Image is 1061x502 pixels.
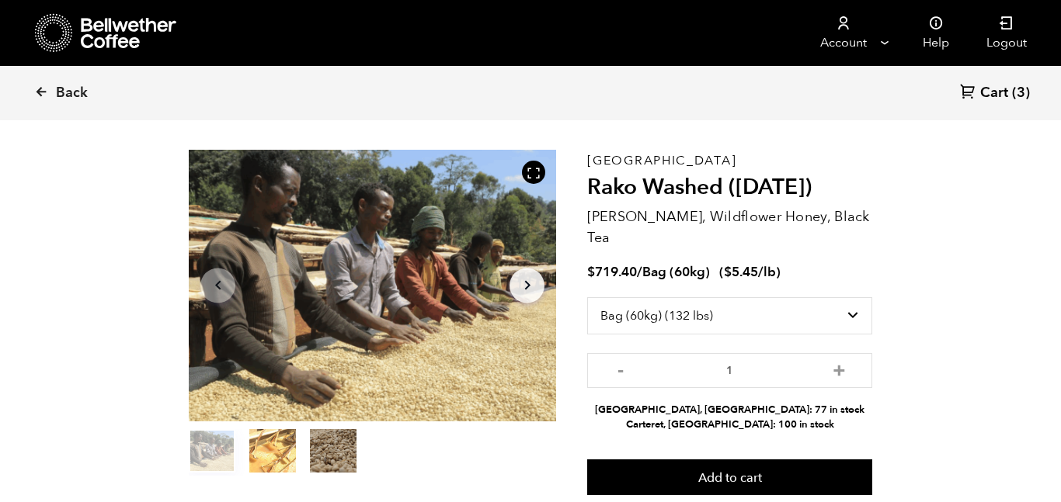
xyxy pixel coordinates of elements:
li: Carteret, [GEOGRAPHIC_DATA]: 100 in stock [587,417,872,432]
span: Bag (60kg) [642,263,710,281]
p: [PERSON_NAME], Wildflower Honey, Black Tea [587,206,872,248]
h2: Rako Washed ([DATE]) [587,175,872,201]
span: /lb [758,263,776,281]
span: / [637,263,642,281]
button: Add to cart [587,459,872,495]
a: Cart (3) [960,83,1030,104]
span: ( ) [719,263,781,281]
bdi: 5.45 [724,263,758,281]
span: (3) [1012,84,1030,102]
li: [GEOGRAPHIC_DATA], [GEOGRAPHIC_DATA]: 77 in stock [587,403,872,417]
button: + [830,361,849,376]
button: - [611,361,630,376]
span: $ [724,263,732,281]
span: Cart [980,84,1008,102]
span: $ [587,263,595,281]
span: Back [56,84,88,102]
bdi: 719.40 [587,263,637,281]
